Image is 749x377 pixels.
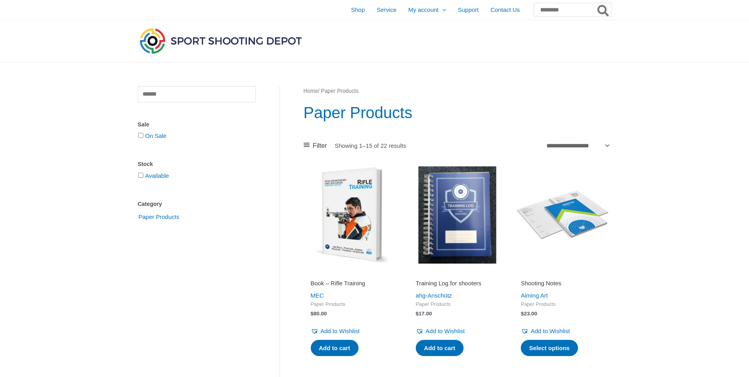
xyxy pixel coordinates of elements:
[311,311,327,317] bdi: 80.00
[596,3,611,17] button: Search
[304,140,327,152] a: Filter
[521,326,570,337] a: Add to Wishlist
[138,26,304,55] img: Sport Shooting Depot
[311,279,394,290] a: Book – Rifle Training
[521,268,604,278] iframe: Customer reviews powered by Trustpilot
[416,311,432,317] bdi: 17.00
[145,172,169,179] a: Available
[311,301,394,308] span: Paper Products
[138,133,143,138] input: On Sale
[521,301,604,308] span: Paper Products
[138,119,256,130] div: Sale
[311,279,394,287] h2: Book – Rifle Training
[311,326,360,337] a: Add to Wishlist
[335,143,406,149] p: Showing 1–15 of 22 results
[304,166,401,264] img: Rifle Training
[311,268,394,278] iframe: Customer reviews powered by Trustpilot
[416,311,419,317] span: $
[138,213,180,220] a: Paper Products
[304,86,611,96] nav: Breadcrumb
[521,340,578,356] a: Select options for “Shooting Notes”
[544,139,611,151] select: Shop order
[145,132,167,139] a: On Sale
[521,279,604,287] h2: Shooting Notes
[138,198,256,210] div: Category
[416,340,464,356] a: Add to cart: “Training Log for shooters”
[416,326,465,337] a: Add to Wishlist
[409,166,506,264] img: Training Log for shooters
[514,166,611,264] img: Shooting Notes
[521,311,537,317] bdi: 23.00
[426,328,465,334] span: Add to Wishlist
[138,210,180,224] span: Paper Products
[138,173,143,178] input: Available
[311,340,359,356] a: Add to cart: “Book - Rifle Training”
[416,279,499,287] h2: Training Log for shooters
[521,292,548,299] a: Aiming Art
[416,279,499,290] a: Training Log for shooters
[521,279,604,290] a: Shooting Notes
[138,158,256,170] div: Stock
[531,328,570,334] span: Add to Wishlist
[311,311,314,317] span: $
[521,311,524,317] span: $
[416,301,499,308] span: Paper Products
[416,292,452,299] a: ahg-Anschütz
[321,328,360,334] span: Add to Wishlist
[313,140,327,152] span: Filter
[304,88,318,94] a: Home
[311,292,324,299] a: MEC
[416,268,499,278] iframe: Customer reviews powered by Trustpilot
[304,102,611,124] h1: Paper Products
